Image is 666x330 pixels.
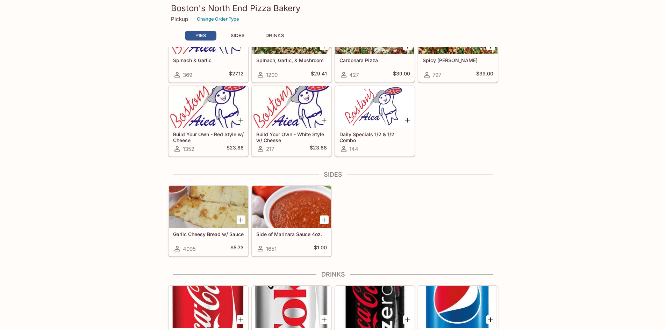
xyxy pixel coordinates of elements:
h5: $23.88 [310,145,327,153]
a: Build Your Own - Red Style w/ Cheese1352$23.88 [169,86,248,156]
h5: Build Your Own - Red Style w/ Cheese [173,131,244,143]
span: 144 [349,146,358,152]
a: Build Your Own - White Style w/ Cheese217$23.88 [252,86,331,156]
button: Add Coke Zero Can [403,315,412,324]
h5: Daily Specials 1/2 & 1/2 Combo [339,131,410,143]
div: Side of Marinara Sauce 4oz. [252,186,331,228]
h5: $23.88 [227,145,244,153]
h4: DRINKS [168,271,498,278]
button: PIES [185,31,216,41]
a: Spinach, Garlic, & Mushroom1200$29.41 [252,12,331,82]
button: Add Build Your Own - White Style w/ Cheese [320,116,329,124]
div: Spinach & Garlic [169,12,248,54]
span: 1352 [183,146,194,152]
button: Add Build Your Own - Red Style w/ Cheese [237,116,245,124]
h5: Side of Marinara Sauce 4oz. [256,231,327,237]
button: Add Daily Specials 1/2 & 1/2 Combo [403,116,412,124]
span: 369 [183,72,192,78]
button: Add Side of Marinara Sauce 4oz. [320,215,329,224]
button: DRINKS [259,31,291,41]
span: 1651 [266,245,277,252]
div: Coke Zero Can [335,286,414,328]
a: Side of Marinara Sauce 4oz.1651$1.00 [252,186,331,256]
a: Daily Specials 1/2 & 1/2 Combo144 [335,86,415,156]
h5: Garlic Cheesy Bread w/ Sauce [173,231,244,237]
div: Daily Specials 1/2 & 1/2 Combo [335,86,414,128]
h5: $29.41 [311,71,327,79]
h5: Spinach & Garlic [173,57,244,63]
button: Change Order Type [194,14,242,24]
span: 217 [266,146,274,152]
span: 1200 [266,72,278,78]
h5: Spicy [PERSON_NAME] [423,57,493,63]
h5: $39.00 [393,71,410,79]
div: Spicy Jenny [418,12,497,54]
div: Diet Coke Can [252,286,331,328]
h5: $27.12 [229,71,244,79]
span: 427 [349,72,359,78]
button: Add Coke Can [237,315,245,324]
h5: Build Your Own - White Style w/ Cheese [256,131,327,143]
div: Carbonara Pizza [335,12,414,54]
h5: $1.00 [314,244,327,253]
h5: $39.00 [476,71,493,79]
p: Pickup [171,16,188,22]
span: 4095 [183,245,196,252]
div: Garlic Cheesy Bread w/ Sauce [169,186,248,228]
span: 797 [432,72,441,78]
a: Spicy [PERSON_NAME]797$39.00 [418,12,498,82]
button: Add Garlic Cheesy Bread w/ Sauce [237,215,245,224]
div: Build Your Own - White Style w/ Cheese [252,86,331,128]
div: Build Your Own - Red Style w/ Cheese [169,86,248,128]
div: Coke Can [169,286,248,328]
button: Add Pepsi Can [486,315,495,324]
a: Garlic Cheesy Bread w/ Sauce4095$5.73 [169,186,248,256]
h3: Boston's North End Pizza Bakery [171,3,495,14]
h4: SIDES [168,171,498,178]
div: Spinach, Garlic, & Mushroom [252,12,331,54]
a: Spinach & Garlic369$27.12 [169,12,248,82]
button: SIDES [222,31,253,41]
h5: Carbonara Pizza [339,57,410,63]
button: Add Diet Coke Can [320,315,329,324]
h5: Spinach, Garlic, & Mushroom [256,57,327,63]
a: Carbonara Pizza427$39.00 [335,12,415,82]
div: Pepsi Can [418,286,497,328]
h5: $5.73 [230,244,244,253]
